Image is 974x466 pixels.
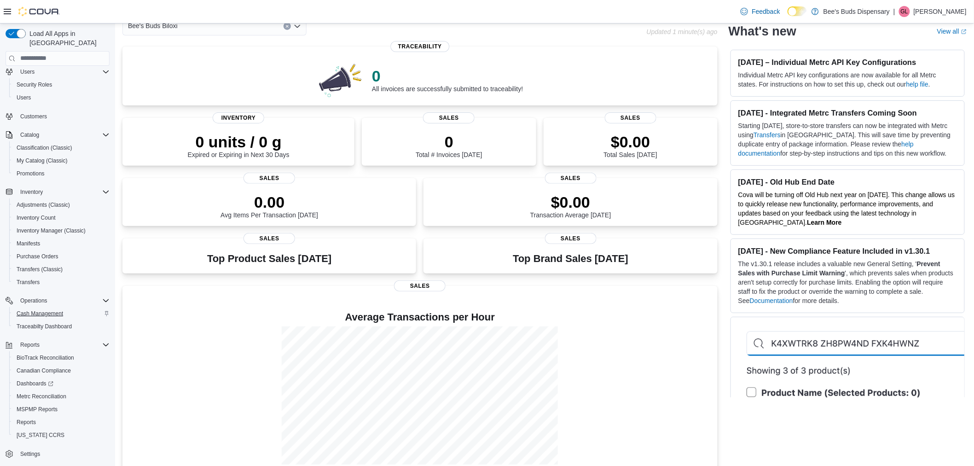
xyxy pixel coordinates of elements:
span: Transfers (Classic) [13,264,110,275]
h3: Top Product Sales [DATE] [207,253,331,264]
a: Classification (Classic) [13,142,76,153]
span: Transfers [13,277,110,288]
span: Security Roles [13,79,110,90]
button: Inventory Count [9,211,113,224]
a: Adjustments (Classic) [13,199,74,210]
a: Dashboards [9,377,113,390]
span: Cova will be turning off Old Hub next year on [DATE]. This change allows us to quickly release ne... [738,191,955,226]
span: Dashboards [13,378,110,389]
img: 0 [317,61,365,98]
span: Customers [17,111,110,122]
div: Transaction Average [DATE] [530,193,611,219]
button: Operations [17,295,51,306]
a: Reports [13,417,40,428]
p: [PERSON_NAME] [914,6,967,17]
a: Promotions [13,168,48,179]
button: Transfers (Classic) [9,263,113,276]
svg: External link [961,29,967,35]
div: Total # Invoices [DATE] [416,133,482,158]
a: MSPMP Reports [13,404,61,415]
button: Catalog [17,129,43,140]
a: Manifests [13,238,44,249]
button: Security Roles [9,78,113,91]
a: Cash Management [13,308,67,319]
span: Purchase Orders [13,251,110,262]
button: My Catalog (Classic) [9,154,113,167]
button: Purchase Orders [9,250,113,263]
span: BioTrack Reconciliation [13,352,110,363]
span: Sales [243,173,295,184]
button: MSPMP Reports [9,403,113,416]
a: help file [906,81,928,88]
span: Customers [20,113,47,120]
span: Sales [545,173,597,184]
span: Reports [17,419,36,426]
button: Metrc Reconciliation [9,390,113,403]
span: Reports [17,339,110,350]
span: Adjustments (Classic) [13,199,110,210]
span: Inventory [20,188,43,196]
button: Reports [9,416,113,429]
span: Reports [20,341,40,349]
a: Transfers (Classic) [13,264,66,275]
span: Washington CCRS [13,430,110,441]
a: View allExternal link [937,28,967,35]
span: Metrc Reconciliation [13,391,110,402]
span: Catalog [17,129,110,140]
span: Promotions [17,170,45,177]
p: 0 units / 0 g [188,133,290,151]
a: Users [13,92,35,103]
h2: What's new [729,24,796,39]
span: Metrc Reconciliation [17,393,66,400]
button: Users [2,65,113,78]
button: Traceabilty Dashboard [9,320,113,333]
button: Operations [2,294,113,307]
p: 0.00 [220,193,318,211]
h3: [DATE] - Integrated Metrc Transfers Coming Soon [738,108,957,117]
span: Inventory [213,112,264,123]
a: Purchase Orders [13,251,62,262]
span: Sales [243,233,295,244]
button: Promotions [9,167,113,180]
a: Inventory Count [13,212,59,223]
span: Inventory Manager (Classic) [17,227,86,234]
button: Reports [2,338,113,351]
span: Promotions [13,168,110,179]
a: Traceabilty Dashboard [13,321,75,332]
span: Classification (Classic) [13,142,110,153]
p: Starting [DATE], store-to-store transfers can now be integrated with Metrc using in [GEOGRAPHIC_D... [738,121,957,158]
button: Transfers [9,276,113,289]
button: Users [9,91,113,104]
h4: Average Transactions per Hour [130,312,710,323]
img: Cova [18,7,60,16]
button: Customers [2,110,113,123]
button: Settings [2,447,113,460]
a: Transfers [754,131,781,139]
button: Adjustments (Classic) [9,198,113,211]
span: Security Roles [17,81,52,88]
p: 0 [416,133,482,151]
a: Security Roles [13,79,56,90]
span: Manifests [13,238,110,249]
span: Sales [545,233,597,244]
a: Learn More [807,219,841,226]
span: Transfers (Classic) [17,266,63,273]
span: MSPMP Reports [17,406,58,413]
span: Load All Apps in [GEOGRAPHIC_DATA] [26,29,110,47]
h3: [DATE] - Old Hub End Date [738,177,957,186]
span: My Catalog (Classic) [17,157,68,164]
button: Inventory [2,186,113,198]
button: Open list of options [294,23,301,30]
button: Classification (Classic) [9,141,113,154]
a: Metrc Reconciliation [13,391,70,402]
button: Users [17,66,38,77]
span: Bee's Buds Biloxi [128,20,178,31]
a: Inventory Manager (Classic) [13,225,89,236]
span: GL [901,6,908,17]
span: Traceabilty Dashboard [13,321,110,332]
p: | [893,6,895,17]
span: Operations [20,297,47,304]
span: Canadian Compliance [13,365,110,376]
